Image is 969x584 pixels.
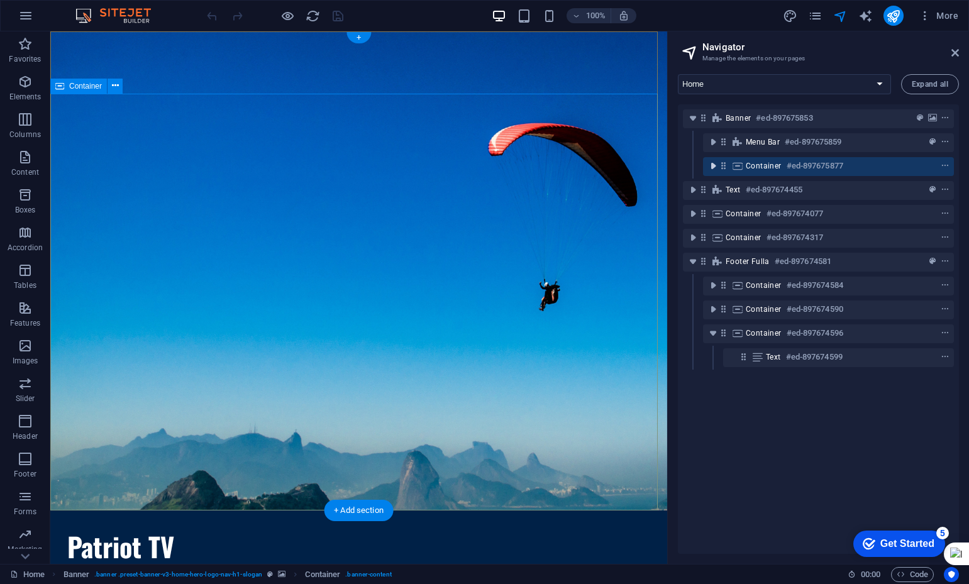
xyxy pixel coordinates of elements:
[15,205,36,215] p: Boxes
[883,6,904,26] button: publish
[324,500,394,521] div: + Add section
[14,280,36,290] p: Tables
[706,302,721,317] button: toggle-expand
[766,352,781,362] span: Text
[706,278,721,293] button: toggle-expand
[13,431,38,441] p: Header
[10,318,40,328] p: Features
[8,544,42,554] p: Marketing
[13,356,38,366] p: Images
[926,254,939,269] button: preset
[870,570,872,579] span: :
[346,32,371,43] div: +
[14,469,36,479] p: Footer
[939,278,951,293] button: context-menu
[9,54,41,64] p: Favorites
[746,304,782,314] span: Container
[702,41,959,53] h2: Navigator
[861,567,880,582] span: 00 00
[11,167,39,177] p: Content
[939,158,951,174] button: context-menu
[746,137,780,147] span: Menu Bar
[8,243,43,253] p: Accordion
[726,113,751,123] span: Banner
[10,567,45,582] a: Click to cancel selection. Double-click to open Pages
[808,8,823,23] button: pages
[14,507,36,517] p: Forms
[69,82,102,90] span: Container
[901,74,959,94] button: Expand all
[787,302,843,317] h6: #ed-897674590
[706,135,721,150] button: toggle-expand
[939,206,951,221] button: context-menu
[914,6,963,26] button: More
[72,8,167,23] img: Editor Logo
[685,254,700,269] button: toggle-expand
[775,254,831,269] h6: #ed-897674581
[16,394,35,404] p: Slider
[267,571,273,578] i: This element is a customizable preset
[756,111,812,126] h6: #ed-897675853
[93,3,106,15] div: 5
[585,8,606,23] h6: 100%
[10,6,102,33] div: Get Started 5 items remaining, 0% complete
[939,135,951,150] button: context-menu
[685,111,700,126] button: toggle-expand
[926,182,939,197] button: preset
[746,161,782,171] span: Container
[726,256,770,267] span: Footer Fulla
[919,9,958,22] span: More
[939,182,951,197] button: context-menu
[9,129,41,140] p: Columns
[685,230,700,245] button: toggle-expand
[37,14,91,25] div: Get Started
[786,350,843,365] h6: #ed-897674599
[706,158,721,174] button: toggle-expand
[939,326,951,341] button: context-menu
[939,254,951,269] button: context-menu
[944,567,959,582] button: Usercentrics
[783,8,798,23] button: design
[891,567,934,582] button: Code
[345,567,391,582] span: . banner-content
[833,8,848,23] button: navigator
[726,185,741,195] span: Text
[897,567,928,582] span: Code
[567,8,611,23] button: 100%
[746,280,782,290] span: Container
[767,230,823,245] h6: #ed-897674317
[726,209,761,219] span: Container
[787,278,843,293] h6: #ed-897674584
[939,350,951,365] button: context-menu
[787,158,843,174] h6: #ed-897675877
[926,111,939,126] button: background
[726,233,761,243] span: Container
[886,9,900,23] i: Publish
[746,182,802,197] h6: #ed-897674455
[9,92,42,102] p: Elements
[305,8,320,23] button: reload
[939,302,951,317] button: context-menu
[702,53,934,64] h3: Manage the elements on your pages
[858,9,873,23] i: AI Writer
[746,328,782,338] span: Container
[305,567,340,582] span: Click to select. Double-click to edit
[833,9,848,23] i: Navigator
[706,326,721,341] button: toggle-expand
[926,135,939,150] button: preset
[64,567,90,582] span: Click to select. Double-click to edit
[848,567,881,582] h6: Session time
[939,230,951,245] button: context-menu
[858,8,873,23] button: text_generator
[94,567,262,582] span: . banner .preset-banner-v3-home-hero-logo-nav-h1-slogan
[787,326,843,341] h6: #ed-897674596
[767,206,823,221] h6: #ed-897674077
[685,182,700,197] button: toggle-expand
[939,111,951,126] button: context-menu
[685,206,700,221] button: toggle-expand
[912,80,948,88] span: Expand all
[785,135,841,150] h6: #ed-897675859
[914,111,926,126] button: preset
[278,571,285,578] i: This element contains a background
[64,567,392,582] nav: breadcrumb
